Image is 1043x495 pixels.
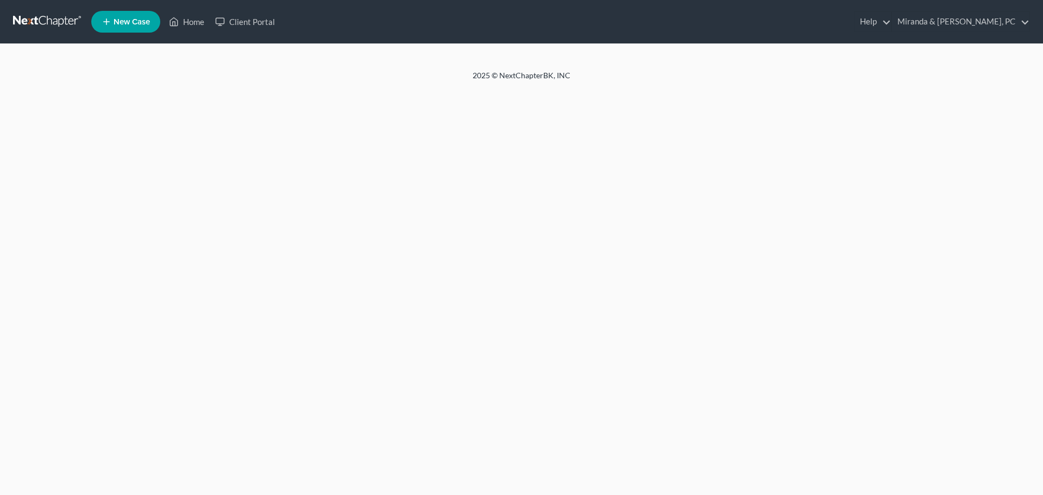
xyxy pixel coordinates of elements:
[892,12,1029,32] a: Miranda & [PERSON_NAME], PC
[210,12,280,32] a: Client Portal
[854,12,891,32] a: Help
[91,11,160,33] new-legal-case-button: New Case
[212,70,831,90] div: 2025 © NextChapterBK, INC
[164,12,210,32] a: Home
